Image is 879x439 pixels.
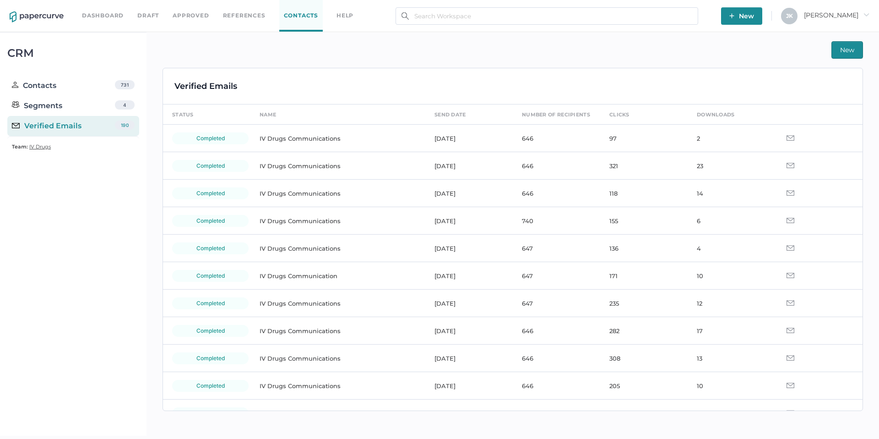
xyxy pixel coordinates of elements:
i: arrow_right [863,11,869,18]
td: 740 [513,207,600,235]
td: 646 [513,317,600,345]
div: 190 [115,121,135,130]
td: 235 [600,290,688,317]
img: email-icon-grey.d9de4670.svg [787,273,794,278]
td: 155 [600,207,688,235]
td: 17 [688,317,775,345]
a: Dashboard [82,11,124,21]
div: completed [172,407,249,419]
td: [DATE] [425,207,513,235]
div: CRM [7,49,139,57]
td: [DATE] [425,235,513,262]
img: email-icon-grey.d9de4670.svg [787,190,794,196]
img: search.bf03fe8b.svg [402,12,409,20]
img: papercurve-logo-colour.7244d18c.svg [10,11,64,22]
td: 12 [688,290,775,317]
td: IV Drugs Communications [250,152,425,180]
td: [DATE] [425,345,513,372]
img: person.20a629c4.svg [12,82,18,88]
a: References [223,11,266,21]
span: New [729,7,754,25]
span: New [840,42,854,58]
td: 171 [600,262,688,290]
td: 646 [513,152,600,180]
span: IV Drugs [29,143,51,150]
td: [DATE] [425,180,513,207]
td: 321 [600,152,688,180]
a: Approved [173,11,209,21]
td: [DATE] [425,125,513,152]
div: Verified Emails [12,121,81,132]
div: number of recipients [522,110,590,120]
td: 233 [600,400,688,427]
td: 10 [688,372,775,400]
td: 97 [600,125,688,152]
a: Team: IV Drugs [12,141,51,152]
div: completed [172,132,249,144]
div: name [260,110,276,120]
td: IV Drugs Communication [250,262,425,290]
td: [DATE] [425,317,513,345]
img: email-icon-grey.d9de4670.svg [787,245,794,251]
td: 14 [688,180,775,207]
div: completed [172,380,249,392]
img: plus-white.e19ec114.svg [729,13,734,18]
td: [DATE] [425,400,513,427]
a: Draft [137,11,159,21]
div: completed [172,242,249,254]
div: 731 [115,80,135,89]
img: email-icon-grey.d9de4670.svg [787,383,794,388]
button: New [721,7,762,25]
div: status [172,110,194,120]
button: New [831,41,863,59]
td: 205 [600,372,688,400]
td: [DATE] [425,152,513,180]
img: email-icon-grey.d9de4670.svg [787,328,794,333]
td: IV Drugs Communications [250,372,425,400]
td: 646 [513,125,600,152]
div: completed [172,270,249,282]
div: help [336,11,353,21]
td: 646 [513,372,600,400]
td: IV Drugs Communications [250,207,425,235]
div: completed [172,325,249,337]
td: 22 [688,400,775,427]
div: completed [172,352,249,364]
td: IV Drugs Communications [250,317,425,345]
div: completed [172,187,249,199]
td: 23 [688,152,775,180]
td: IV Drugs Communications [250,400,425,427]
div: Contacts [12,80,56,91]
td: 647 [513,235,600,262]
img: email-icon-grey.d9de4670.svg [787,135,794,141]
td: [DATE] [425,290,513,317]
td: 646 [513,345,600,372]
td: IV Drugs Communications [250,345,425,372]
div: Verified Emails [174,80,237,93]
td: 647 [513,262,600,290]
div: Segments [12,100,62,111]
td: [DATE] [425,262,513,290]
td: 282 [600,317,688,345]
div: clicks [609,110,629,120]
td: IV Drugs Communications [250,290,425,317]
td: 646 [513,180,600,207]
img: segments.b9481e3d.svg [12,101,19,108]
div: 4 [115,100,135,110]
span: J K [786,12,793,19]
img: email-icon-grey.d9de4670.svg [787,163,794,168]
div: completed [172,215,249,227]
td: 6 [688,207,775,235]
img: email-icon-grey.d9de4670.svg [787,300,794,306]
img: email-icon-grey.d9de4670.svg [787,218,794,223]
td: 13 [688,345,775,372]
td: 136 [600,235,688,262]
td: IV Drugs Communications [250,235,425,262]
div: completed [172,160,249,172]
img: email-icon-grey.d9de4670.svg [787,410,794,416]
td: 308 [600,345,688,372]
input: Search Workspace [396,7,698,25]
td: 4 [688,235,775,262]
td: 118 [600,180,688,207]
div: completed [172,297,249,309]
